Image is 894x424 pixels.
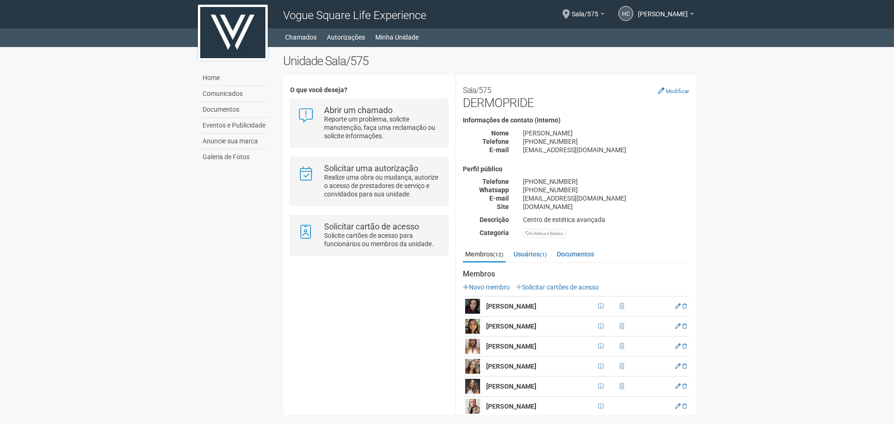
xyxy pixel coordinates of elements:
h2: Unidade Sala/575 [283,54,696,68]
strong: Membros [463,270,689,278]
p: Reporte um problema, solicite manutenção, faça uma reclamação ou solicite informações. [324,115,441,140]
a: Galeria de Fotos [200,149,269,165]
span: CPF 208.490.217-74 [596,321,606,331]
strong: E-mail [489,195,509,202]
a: Excluir membro [682,403,687,410]
span: Cartão de acesso ativo [617,321,627,331]
span: Hohana Cheuen Costa Carvalho Herdina [638,1,688,18]
div: [DOMAIN_NAME] [516,202,696,211]
a: Novo membro [463,283,510,291]
a: Excluir membro [682,303,687,310]
span: Cartão de acesso ativo [617,361,627,371]
div: [PHONE_NUMBER] [516,177,696,186]
div: [PHONE_NUMBER] [516,137,696,146]
strong: [PERSON_NAME] [486,403,536,410]
a: Documentos [555,247,596,261]
strong: Whatsapp [479,186,509,194]
a: Solicitar uma autorização Realize uma obra ou mudança, autorize o acesso de prestadores de serviç... [298,164,440,198]
span: Cartão de acesso ativo [617,381,627,391]
a: Membros(12) [463,247,506,262]
img: user.png [465,319,480,334]
a: Anuncie sua marca [200,134,269,149]
a: HC [618,6,633,21]
a: Eventos e Publicidade [200,118,269,134]
span: CPF 089.867.837-46 [596,341,606,351]
strong: Site [497,203,509,210]
span: CPF 128.299.347-09 [596,361,606,371]
strong: Telefone [482,178,509,185]
div: [EMAIL_ADDRESS][DOMAIN_NAME] [516,146,696,154]
a: Autorizações [327,31,365,44]
a: Excluir membro [682,343,687,350]
strong: [PERSON_NAME] [486,363,536,370]
strong: Solicitar cartão de acesso [324,222,419,231]
a: Sala/575 [572,12,604,19]
small: Sala/575 [463,86,491,95]
h2: DERMOPRIDE [463,82,689,110]
a: Comunicados [200,86,269,102]
a: Editar membro [675,323,681,330]
img: user.png [465,399,480,414]
span: CPF 154.390.937-02 [596,301,606,311]
a: Documentos [200,102,269,118]
a: Editar membro [675,303,681,310]
strong: Abrir um chamado [324,105,393,115]
div: [PHONE_NUMBER] [516,186,696,194]
a: Home [200,70,269,86]
small: (12) [493,251,503,258]
img: user.png [465,339,480,354]
span: Cartão de acesso ativo [617,301,627,311]
small: Modificar [666,88,689,94]
h4: Informações de contato (interno) [463,117,689,124]
div: Centro de estética avançada [516,215,696,224]
a: [PERSON_NAME] [638,12,694,19]
strong: Categoria [480,229,509,236]
a: Chamados [285,31,317,44]
strong: Nome [491,129,509,137]
div: Estética e Beleza [523,229,566,238]
a: Solicitar cartões de acesso [516,283,599,291]
a: Excluir membro [682,363,687,370]
a: Excluir membro [682,383,687,390]
a: Editar membro [675,383,681,390]
div: [PERSON_NAME] [516,129,696,137]
a: Editar membro [675,363,681,370]
strong: Descrição [480,216,509,223]
strong: [PERSON_NAME] [486,343,536,350]
a: Modificar [658,87,689,94]
strong: Telefone [482,138,509,145]
strong: [PERSON_NAME] [486,383,536,390]
div: [EMAIL_ADDRESS][DOMAIN_NAME] [516,194,696,202]
span: CPF 151.588.677-80 [596,381,606,391]
a: Abrir um chamado Reporte um problema, solicite manutenção, faça uma reclamação ou solicite inform... [298,106,440,140]
img: user.png [465,299,480,314]
p: Solicite cartões de acesso para funcionários ou membros da unidade. [324,231,441,248]
strong: E-mail [489,146,509,154]
small: (1) [540,251,547,258]
a: Editar membro [675,343,681,350]
a: Minha Unidade [375,31,419,44]
img: user.png [465,379,480,394]
img: logo.jpg [198,5,268,61]
span: Sala/575 [572,1,598,18]
a: Excluir membro [682,323,687,330]
strong: [PERSON_NAME] [486,323,536,330]
a: Solicitar cartão de acesso Solicite cartões de acesso para funcionários ou membros da unidade. [298,222,440,248]
img: user.png [465,359,480,374]
a: Usuários(1) [511,247,549,261]
span: Cartão de acesso ativo [617,341,627,351]
a: Editar membro [675,403,681,410]
span: Vogue Square Life Experience [283,9,426,22]
p: Realize uma obra ou mudança, autorize o acesso de prestadores de serviço e convidados para sua un... [324,173,441,198]
strong: [PERSON_NAME] [486,303,536,310]
h4: Perfil público [463,166,689,173]
span: CPF 103.276.047-86 [596,401,606,411]
strong: Solicitar uma autorização [324,163,418,173]
h4: O que você deseja? [290,87,448,94]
